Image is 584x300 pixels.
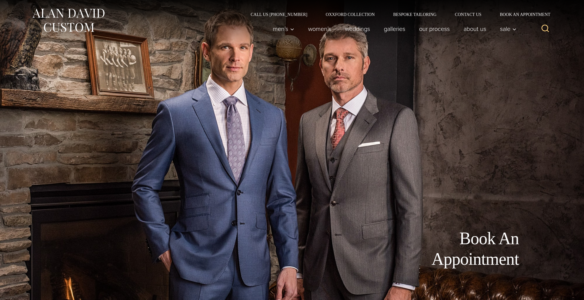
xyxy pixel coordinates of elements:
a: Women’s [301,23,338,35]
a: Oxxford Collection [316,12,384,17]
a: Book an Appointment [490,12,552,17]
nav: Secondary Navigation [242,12,553,17]
span: Men’s [273,26,294,32]
a: Bespoke Tailoring [384,12,445,17]
a: weddings [338,23,377,35]
h1: Book An Appointment [381,228,519,269]
img: Alan David Custom [32,7,105,34]
a: Our Process [412,23,456,35]
nav: Primary Navigation [266,23,520,35]
span: Sale [500,26,517,32]
a: About Us [456,23,493,35]
button: View Search Form [538,21,553,36]
a: Contact Us [446,12,491,17]
a: Call Us [PHONE_NUMBER] [242,12,317,17]
a: Galleries [377,23,412,35]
